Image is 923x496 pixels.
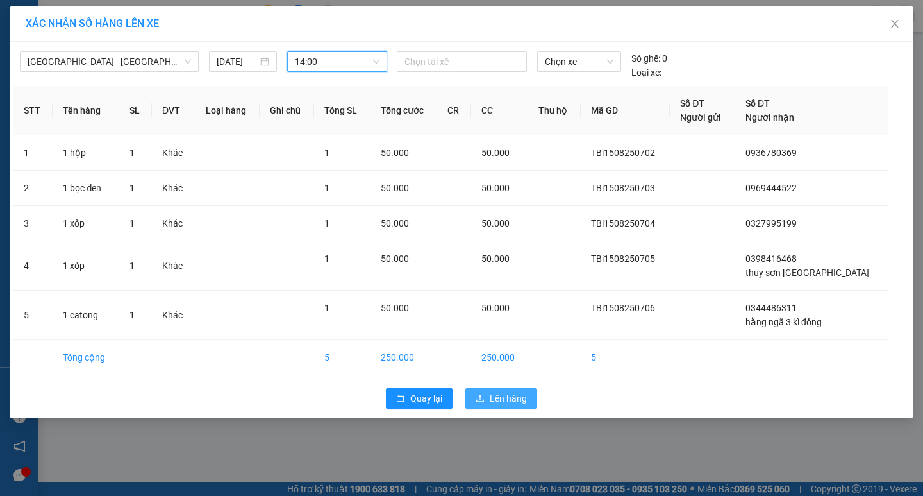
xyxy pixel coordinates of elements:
[152,241,195,291] td: Khác
[591,303,655,313] span: TBi1508250706
[370,86,438,135] th: Tổng cước
[37,87,134,110] span: hằng ngã 3 kì đồng -
[129,261,135,271] span: 1
[129,183,135,193] span: 1
[581,86,670,135] th: Mã GD
[471,340,528,375] td: 250.000
[591,218,655,228] span: TBi1508250704
[53,340,119,375] td: Tổng cộng
[53,135,119,171] td: 1 hộp
[13,135,53,171] td: 1
[53,86,119,135] th: Tên hàng
[381,148,409,158] span: 50.000
[745,253,797,264] span: 0398416468
[381,253,409,264] span: 50.000
[53,241,119,291] td: 1 xốp
[152,86,195,135] th: ĐVT
[324,253,329,264] span: 1
[152,206,195,241] td: Khác
[324,148,329,158] span: 1
[129,310,135,320] span: 1
[13,171,53,206] td: 2
[591,148,655,158] span: TBi1508250702
[631,65,661,80] span: Loại xe:
[471,86,528,135] th: CC
[745,148,797,158] span: 0936780369
[119,86,152,135] th: SL
[53,206,119,241] td: 1 xốp
[10,52,23,62] span: Gửi
[745,218,797,228] span: 0327995199
[381,183,409,193] span: 50.000
[591,253,655,264] span: TBi1508250705
[386,388,453,409] button: rollbackQuay lại
[481,218,510,228] span: 50.000
[381,303,409,313] span: 50.000
[528,86,580,135] th: Thu hộ
[53,171,119,206] td: 1 bọc đen
[370,340,438,375] td: 250.000
[324,218,329,228] span: 1
[490,391,527,406] span: Lên hàng
[745,183,797,193] span: 0969444522
[37,46,157,80] span: 14 [PERSON_NAME], [PERSON_NAME]
[13,206,53,241] td: 3
[745,317,822,327] span: hằng ngã 3 kì đồng
[37,46,157,80] span: VP [PERSON_NAME] -
[631,51,660,65] span: Số ghế:
[680,98,704,108] span: Số ĐT
[28,7,165,17] strong: CÔNG TY VẬN TẢI ĐỨC TRƯỞNG
[129,148,135,158] span: 1
[591,183,655,193] span: TBi1508250703
[396,394,405,404] span: rollback
[465,388,537,409] button: uploadLên hàng
[481,148,510,158] span: 50.000
[381,218,409,228] span: 50.000
[217,55,258,69] input: 15/08/2025
[53,291,119,340] td: 1 catong
[324,183,329,193] span: 1
[545,52,613,71] span: Chọn xe
[13,241,53,291] td: 4
[481,303,510,313] span: 50.000
[28,52,191,71] span: Hà Nội - Thái Thụy (45 chỗ)
[476,394,485,404] span: upload
[324,303,329,313] span: 1
[745,112,794,123] span: Người nhận
[26,17,159,30] span: XÁC NHẬN SỐ HÀNG LÊN XE
[295,52,379,71] span: 14:00
[129,218,135,228] span: 1
[581,340,670,375] td: 5
[314,86,370,135] th: Tổng SL
[13,291,53,340] td: 5
[745,303,797,313] span: 0344486311
[631,51,667,65] div: 0
[890,19,900,29] span: close
[75,19,118,28] strong: HOTLINE :
[260,86,314,135] th: Ghi chú
[13,86,53,135] th: STT
[152,291,195,340] td: Khác
[410,391,442,406] span: Quay lại
[877,6,913,42] button: Close
[37,33,40,44] span: -
[481,253,510,264] span: 50.000
[745,268,869,278] span: thụy sơn [GEOGRAPHIC_DATA]
[152,171,195,206] td: Khác
[745,98,770,108] span: Số ĐT
[481,183,510,193] span: 50.000
[314,340,370,375] td: 5
[195,86,260,135] th: Loại hàng
[437,86,471,135] th: CR
[680,112,721,123] span: Người gửi
[152,135,195,171] td: Khác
